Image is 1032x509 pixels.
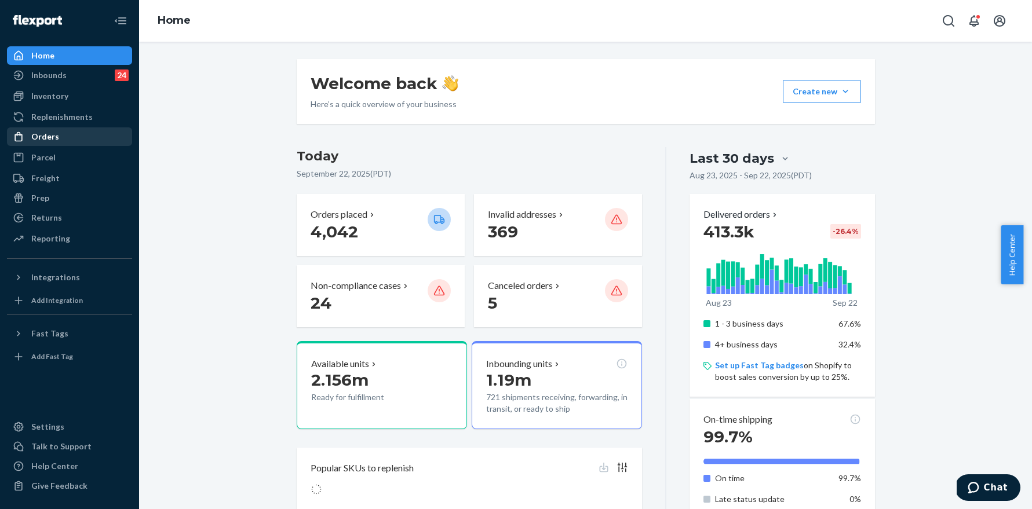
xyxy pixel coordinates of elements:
[703,208,779,221] button: Delivered orders
[297,194,465,256] button: Orders placed 4,042
[7,127,132,146] a: Orders
[31,421,64,433] div: Settings
[833,297,858,309] p: Sep 22
[311,73,458,94] h1: Welcome back
[7,169,132,188] a: Freight
[937,9,960,32] button: Open Search Box
[109,9,132,32] button: Close Navigation
[715,360,860,383] p: on Shopify to boost sales conversion by up to 25%.
[297,168,643,180] p: September 22, 2025 ( PDT )
[311,293,331,313] span: 24
[7,46,132,65] a: Home
[703,413,772,426] p: On-time shipping
[311,222,358,241] span: 4,042
[715,318,829,329] p: 1 - 3 business days
[7,324,132,343] button: Fast Tags
[838,473,861,483] span: 99.7%
[488,208,556,221] p: Invalid addresses
[486,357,552,371] p: Inbounding units
[311,462,414,475] p: Popular SKUs to replenish
[472,341,642,429] button: Inbounding units1.19m721 shipments receiving, forwarding, in transit, or ready to ship
[31,90,68,102] div: Inventory
[31,351,73,361] div: Add Fast Tag
[7,268,132,287] button: Integrations
[31,192,49,204] div: Prep
[703,427,753,446] span: 99.7%
[7,189,132,207] a: Prep
[488,222,518,241] span: 369
[715,473,829,484] p: On time
[849,494,861,504] span: 0%
[31,460,78,472] div: Help Center
[838,318,861,328] span: 67.6%
[31,441,92,452] div: Talk to Support
[31,328,68,339] div: Fast Tags
[311,357,369,371] p: Available units
[311,98,458,110] p: Here’s a quick overview of your business
[706,297,732,309] p: Aug 23
[31,131,59,142] div: Orders
[715,493,829,505] p: Late status update
[13,15,62,27] img: Flexport logo
[488,279,553,292] p: Canceled orders
[488,293,497,313] span: 5
[7,291,132,310] a: Add Integration
[31,272,80,283] div: Integrations
[31,50,54,61] div: Home
[7,477,132,495] button: Give Feedback
[115,69,129,81] div: 24
[7,418,132,436] a: Settings
[1001,225,1023,284] button: Help Center
[158,14,191,27] a: Home
[957,474,1020,503] iframe: Opens a widget where you can chat to one of our agents
[7,208,132,227] a: Returns
[486,391,628,415] p: 721 shipments receiving, forwarding, in transit, or ready to ship
[486,370,531,390] span: 1.19m
[783,80,861,103] button: Create new
[31,69,67,81] div: Inbounds
[715,360,804,370] a: Set up Fast Tag badges
[7,229,132,248] a: Reporting
[690,149,774,167] div: Last 30 days
[962,9,986,32] button: Open notifications
[31,152,56,163] div: Parcel
[715,339,829,350] p: 4+ business days
[830,224,861,239] div: -26.4 %
[7,148,132,167] a: Parcel
[31,212,62,224] div: Returns
[7,347,132,366] a: Add Fast Tag
[31,295,83,305] div: Add Integration
[148,4,200,38] ol: breadcrumbs
[311,279,401,292] p: Non-compliance cases
[31,111,93,123] div: Replenishments
[838,339,861,349] span: 32.4%
[297,147,643,166] h3: Today
[31,233,70,244] div: Reporting
[7,66,132,85] a: Inbounds24
[7,457,132,475] a: Help Center
[690,170,812,181] p: Aug 23, 2025 - Sep 22, 2025 ( PDT )
[31,480,87,492] div: Give Feedback
[442,75,458,91] img: hand-wave emoji
[311,208,367,221] p: Orders placed
[31,173,60,184] div: Freight
[311,391,418,403] p: Ready for fulfillment
[988,9,1011,32] button: Open account menu
[311,370,369,390] span: 2.156m
[474,265,642,327] button: Canceled orders 5
[7,437,132,456] button: Talk to Support
[7,108,132,126] a: Replenishments
[703,222,754,241] span: 413.3k
[7,87,132,105] a: Inventory
[474,194,642,256] button: Invalid addresses 369
[297,341,467,429] button: Available units2.156mReady for fulfillment
[297,265,465,327] button: Non-compliance cases 24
